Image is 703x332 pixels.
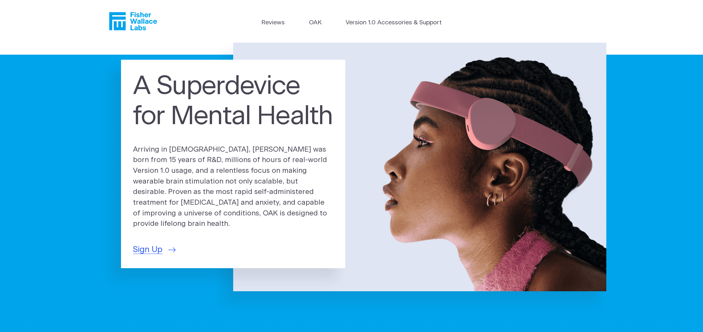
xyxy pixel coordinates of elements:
a: OAK [309,18,322,27]
h1: A Superdevice for Mental Health [133,72,333,132]
a: Version 1.0 Accessories & Support [346,18,442,27]
a: Reviews [261,18,285,27]
a: Fisher Wallace [109,12,157,30]
span: Sign Up [133,244,162,256]
p: Arriving in [DEMOGRAPHIC_DATA], [PERSON_NAME] was born from 15 years of R&D, millions of hours of... [133,144,333,230]
a: Sign Up [133,244,176,256]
